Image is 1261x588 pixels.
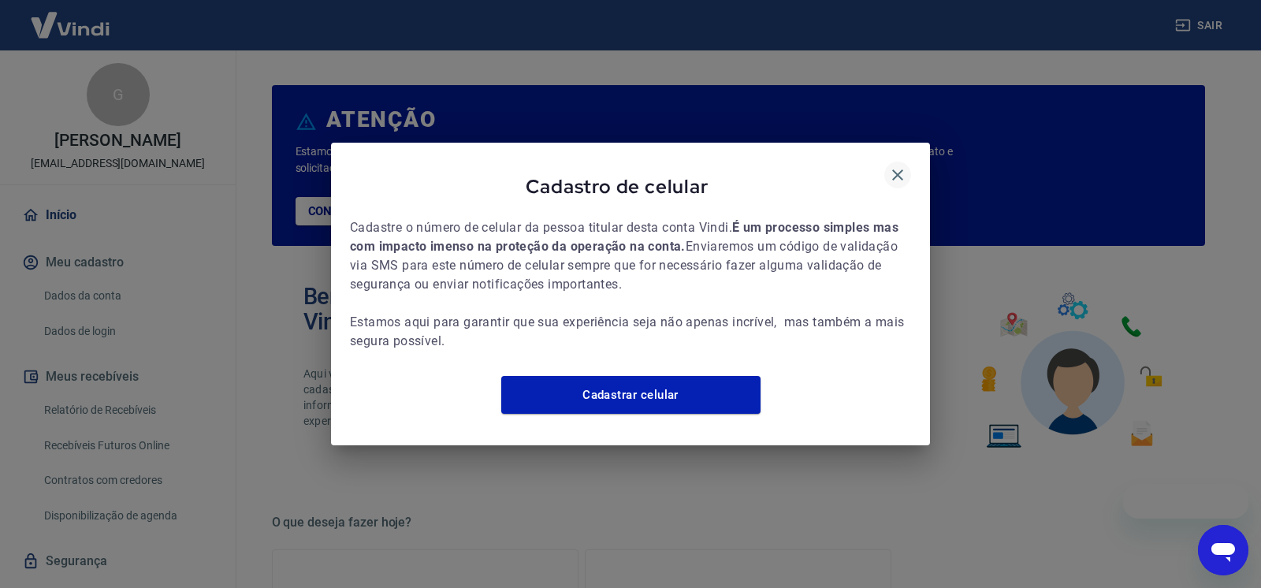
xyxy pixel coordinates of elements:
[350,220,902,254] b: É um processo simples mas com impacto imenso na proteção da operação na conta.
[350,218,911,351] span: Cadastre o número de celular da pessoa titular desta conta Vindi. Enviaremos um código de validaç...
[350,174,884,199] span: Cadastro de celular
[1198,525,1248,575] iframe: Botão para abrir a janela de mensagens
[1123,484,1248,519] iframe: Mensagem da empresa
[501,376,761,414] a: Cadastrar celular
